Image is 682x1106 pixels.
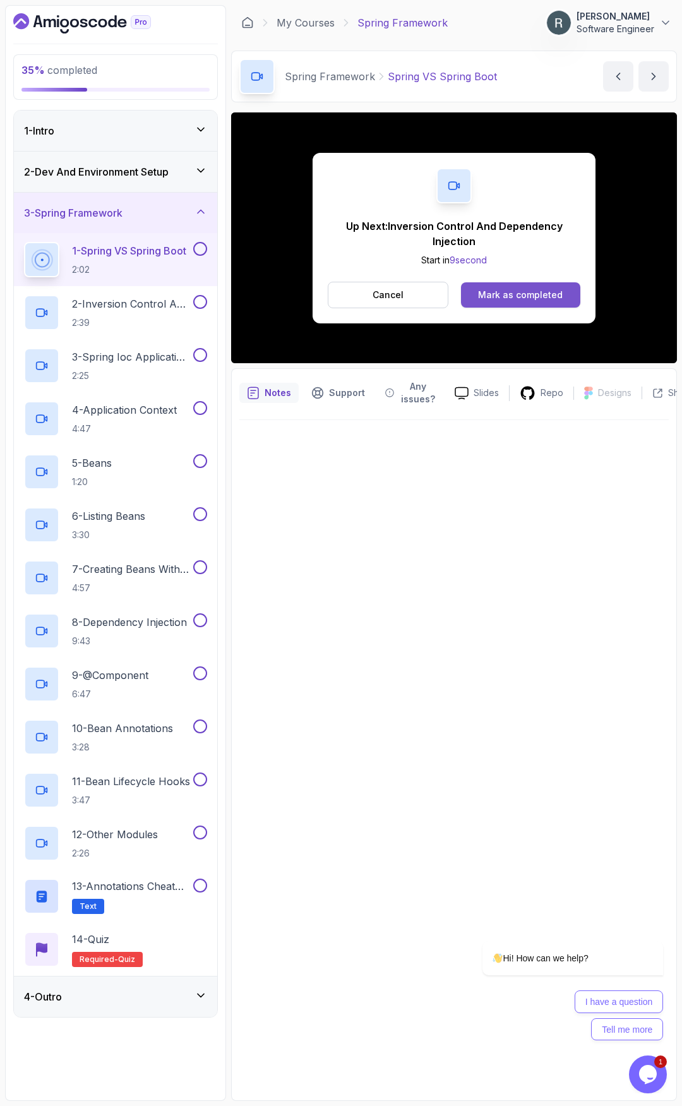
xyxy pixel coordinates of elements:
p: 10 - Bean Annotations [72,721,173,736]
p: 9 - @Component [72,668,148,683]
p: Slides [474,387,499,399]
p: 6 - Listing Beans [72,508,145,524]
p: 4:47 [72,423,177,435]
p: 4:57 [72,582,191,594]
button: 12-Other Modules2:26 [24,826,207,861]
p: 7 - Creating Beans With @Bean [72,562,191,577]
h3: 2 - Dev And Environment Setup [24,164,169,179]
button: 11-Bean Lifecycle Hooks3:47 [24,772,207,808]
button: Mark as completed [461,282,580,308]
p: Start in [328,254,580,267]
p: 6:47 [72,688,148,700]
button: 1-Intro [14,111,217,151]
p: Repo [541,387,563,399]
span: Required- [80,954,118,965]
a: Slides [445,387,509,400]
a: Dashboard [241,16,254,29]
a: Dashboard [13,13,180,33]
p: 2:25 [72,370,191,382]
button: 7-Creating Beans With @Bean4:57 [24,560,207,596]
button: notes button [239,376,299,409]
button: Cancel [328,282,448,308]
p: [PERSON_NAME] [577,10,654,23]
p: 14 - Quiz [72,932,109,947]
button: 14-QuizRequired-quiz [24,932,207,967]
span: quiz [118,954,135,965]
p: 8 - Dependency Injection [72,615,187,630]
button: 8-Dependency Injection9:43 [24,613,207,649]
iframe: chat widget [442,827,669,1049]
button: 3-Spring Framework [14,193,217,233]
p: 4 - Application Context [72,402,177,418]
button: 6-Listing Beans3:30 [24,507,207,543]
button: next content [638,61,669,92]
button: Feedback button [378,376,445,409]
iframe: chat widget [629,1055,669,1093]
p: 3:47 [72,794,190,807]
img: user profile image [547,11,571,35]
p: Software Engineer [577,23,654,35]
button: Support button [304,376,373,409]
button: previous content [603,61,633,92]
button: 1-Spring VS Spring Boot2:02 [24,242,207,277]
button: 4-Application Context4:47 [24,401,207,436]
button: 5-Beans1:20 [24,454,207,490]
p: 1:20 [72,476,112,488]
span: completed [21,64,97,76]
iframe: 1 - Spring vs Spring Boot [231,112,677,363]
button: 4-Outro [14,977,217,1017]
p: 2:02 [72,263,186,276]
p: Cancel [373,289,404,301]
p: 3:30 [72,529,145,541]
h3: 4 - Outro [24,989,62,1004]
p: 5 - Beans [72,455,112,471]
p: 3:28 [72,741,173,754]
p: Designs [598,387,631,399]
p: Notes [265,387,291,399]
span: 35 % [21,64,45,76]
p: 2 - Inversion Control And Dependency Injection [72,296,191,311]
div: Mark as completed [478,289,563,301]
a: Repo [510,385,573,401]
p: 9:43 [72,635,187,647]
p: 13 - Annotations Cheat Sheet [72,879,191,894]
button: 10-Bean Annotations3:28 [24,719,207,755]
p: Support [329,387,365,399]
button: 3-Spring Ioc Application Context2:25 [24,348,207,383]
p: 12 - Other Modules [72,827,158,842]
p: Spring Framework [285,69,375,84]
p: Spring VS Spring Boot [388,69,497,84]
a: My Courses [277,15,335,30]
p: 2:26 [72,847,158,860]
button: 13-Annotations Cheat SheetText [24,879,207,914]
p: 1 - Spring VS Spring Boot [72,243,186,258]
h3: 1 - Intro [24,123,54,138]
p: Up Next: Inversion Control And Dependency Injection [328,219,580,249]
button: 9-@Component6:47 [24,666,207,702]
p: Any issues? [399,380,437,406]
p: 11 - Bean Lifecycle Hooks [72,774,190,789]
span: 9 second [450,255,487,265]
button: 2-Inversion Control And Dependency Injection2:39 [24,295,207,330]
p: 2:39 [72,316,191,329]
button: user profile image[PERSON_NAME]Software Engineer [546,10,672,35]
p: Spring Framework [357,15,448,30]
span: Text [80,901,97,911]
p: 3 - Spring Ioc Application Context [72,349,191,364]
button: 2-Dev And Environment Setup [14,152,217,192]
h3: 3 - Spring Framework [24,205,123,220]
